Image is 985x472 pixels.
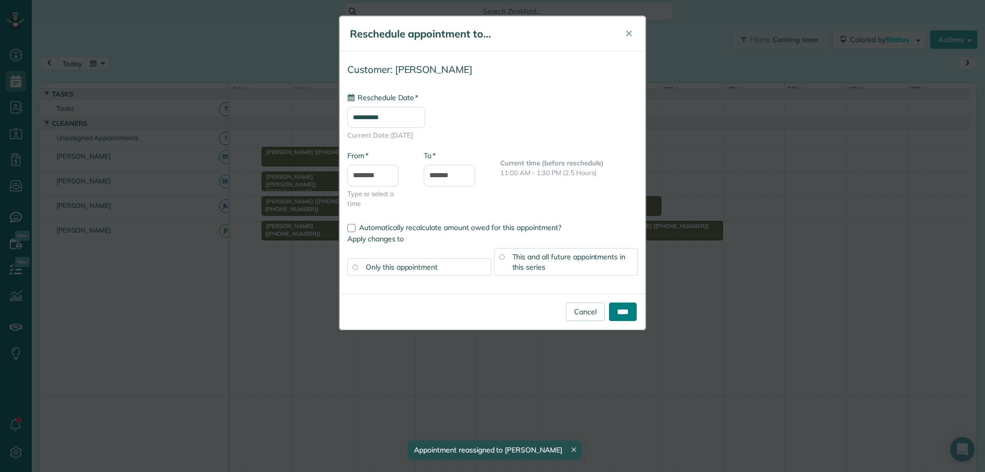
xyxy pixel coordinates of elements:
label: Reschedule Date [347,92,418,103]
span: Automatically recalculate amount owed for this appointment? [359,223,561,232]
a: Cancel [566,303,605,321]
span: ✕ [625,28,633,40]
span: Current Date: [DATE] [347,130,638,140]
input: Only this appointment [352,265,358,270]
span: This and all future appointments in this series [513,252,626,272]
span: Only this appointment [366,262,438,272]
label: To [424,150,436,161]
p: 11:00 AM - 1:30 PM (2.5 Hours) [500,168,638,178]
label: Apply changes to [347,234,638,244]
b: Current time (before reschedule) [500,159,604,167]
h5: Reschedule appointment to... [350,27,610,41]
h4: Customer: [PERSON_NAME] [347,64,638,75]
span: Type or select a time [347,189,408,209]
label: From [347,150,368,161]
div: Appointment reassigned to [PERSON_NAME] [408,441,581,460]
input: This and all future appointments in this series [499,254,504,259]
